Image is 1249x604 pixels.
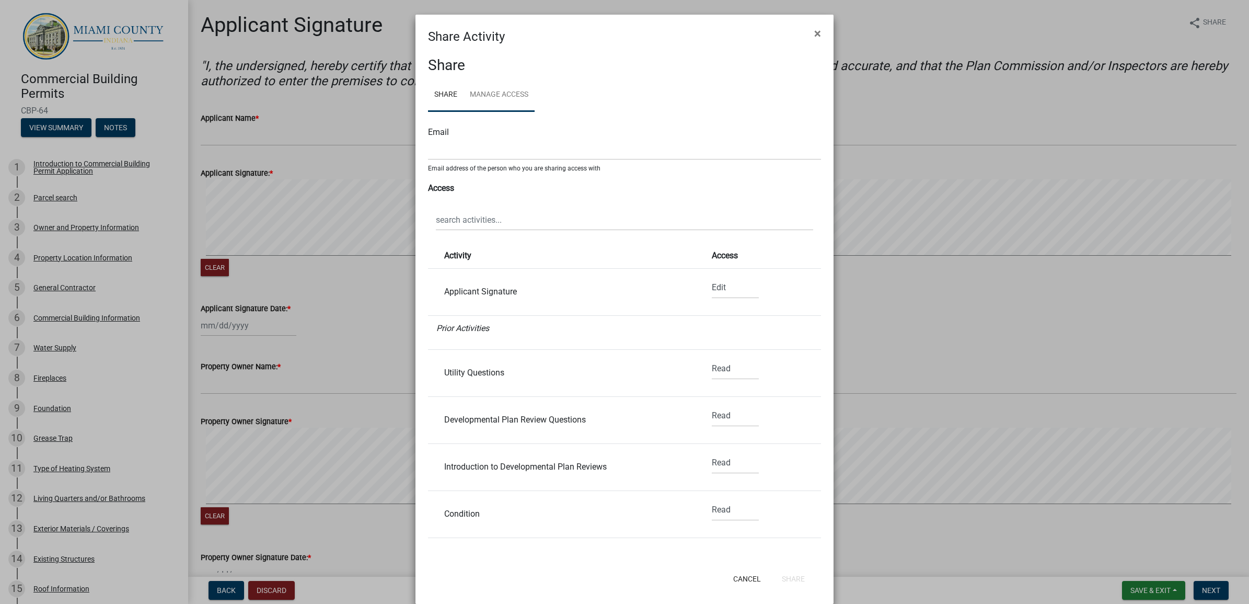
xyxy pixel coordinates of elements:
a: Share [428,78,464,112]
span: × [814,26,821,41]
h3: Share [428,56,821,74]
div: Introduction to Developmental Plan Reviews [436,463,687,471]
div: Developmental Plan Review Questions [436,416,687,424]
i: Prior Activities [436,323,489,333]
strong: Access [712,250,738,260]
a: Manage Access [464,78,535,112]
strong: Access [428,183,454,193]
button: Share [773,569,813,588]
div: Condition [436,510,687,518]
button: Cancel [725,569,769,588]
div: Utility Questions [436,369,687,377]
input: search activities... [436,209,813,231]
strong: Activity [444,250,471,260]
div: Applicant Signature [436,288,687,296]
h4: Share Activity [428,27,505,46]
sub: Email address of the person who you are sharing access with [428,165,600,172]
div: Email [428,126,821,139]
button: Close [806,19,829,48]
